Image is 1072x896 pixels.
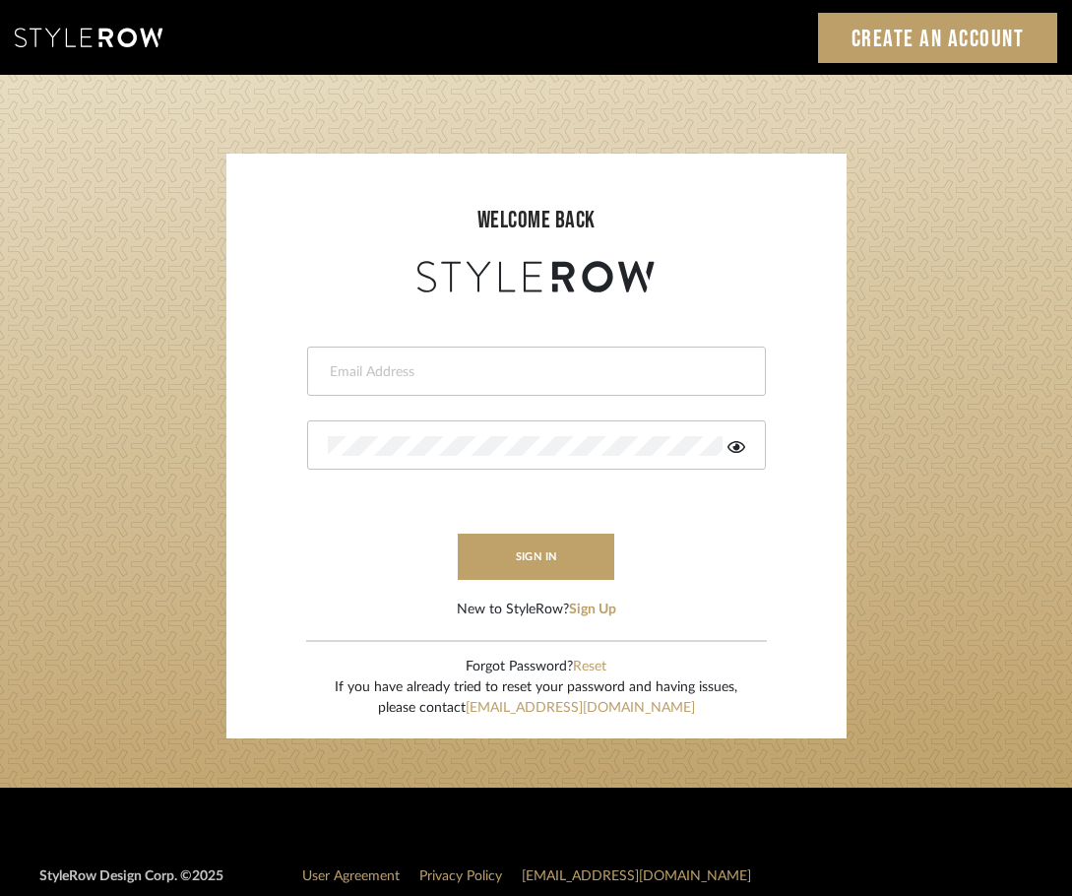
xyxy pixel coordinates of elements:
a: [EMAIL_ADDRESS][DOMAIN_NAME] [466,701,695,715]
div: Forgot Password? [335,657,737,677]
a: User Agreement [302,869,400,883]
a: Privacy Policy [419,869,502,883]
input: Email Address [328,362,740,382]
div: welcome back [246,203,827,238]
button: Sign Up [569,600,616,620]
a: Create an Account [818,13,1058,63]
button: sign in [458,534,615,580]
div: New to StyleRow? [457,600,616,620]
div: If you have already tried to reset your password and having issues, please contact [335,677,737,719]
button: Reset [573,657,606,677]
a: [EMAIL_ADDRESS][DOMAIN_NAME] [522,869,751,883]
